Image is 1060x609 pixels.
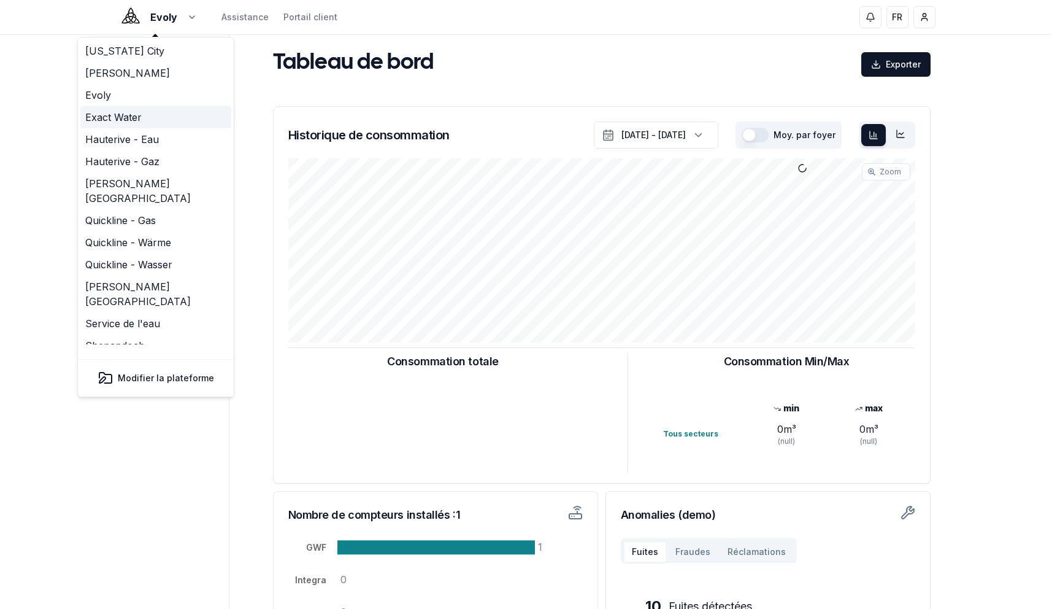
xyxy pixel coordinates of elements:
button: Modifier la plateforme [85,366,226,390]
a: Hauterive - Eau [80,128,231,150]
a: [US_STATE] City [80,40,231,62]
a: Exact Water [80,106,231,128]
a: Quickline - Gas [80,209,231,231]
span: Zoom [880,167,901,177]
h3: Consommation totale [387,353,498,370]
div: 0 m³ [828,422,910,436]
a: [PERSON_NAME] [80,62,231,84]
div: (null) [828,436,910,446]
div: (null) [745,436,828,446]
a: Evoly [80,84,231,106]
div: Tous secteurs [663,429,745,439]
a: Quickline - Wasser [80,254,231,276]
h3: Consommation Min/Max [724,353,850,370]
a: [PERSON_NAME][GEOGRAPHIC_DATA] [80,173,231,209]
div: 0 m³ [745,422,828,436]
div: max [828,402,910,414]
a: Hauterive - Gaz [80,150,231,173]
a: Service de l'eau [80,312,231,335]
a: [PERSON_NAME][GEOGRAPHIC_DATA] [80,276,231,312]
div: min [745,402,828,414]
a: Quickline - Wärme [80,231,231,254]
a: Shenandoah [80,335,231,357]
